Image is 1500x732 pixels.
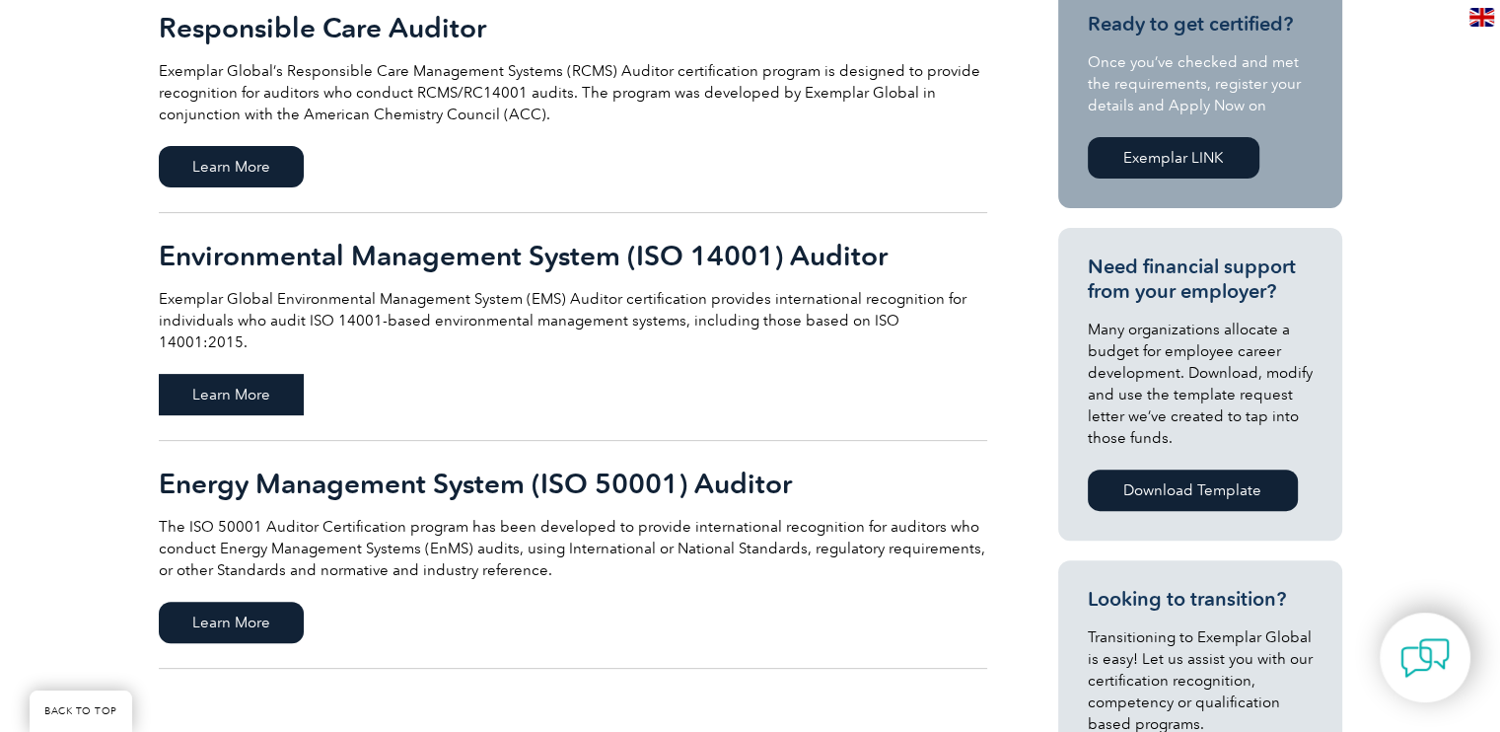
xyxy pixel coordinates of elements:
[1400,633,1450,683] img: contact-chat.png
[159,60,987,125] p: Exemplar Global’s Responsible Care Management Systems (RCMS) Auditor certification program is des...
[159,12,987,43] h2: Responsible Care Auditor
[1469,8,1494,27] img: en
[1088,587,1313,612] h3: Looking to transition?
[30,691,132,732] a: BACK TO TOP
[1088,255,1313,304] h3: Need financial support from your employer?
[159,374,304,415] span: Learn More
[159,146,304,187] span: Learn More
[1088,470,1298,511] a: Download Template
[159,468,987,499] h2: Energy Management System (ISO 50001) Auditor
[159,213,987,441] a: Environmental Management System (ISO 14001) Auditor Exemplar Global Environmental Management Syst...
[159,516,987,581] p: The ISO 50001 Auditor Certification program has been developed to provide international recogniti...
[159,602,304,643] span: Learn More
[159,441,987,669] a: Energy Management System (ISO 50001) Auditor The ISO 50001 Auditor Certification program has been...
[159,288,987,353] p: Exemplar Global Environmental Management System (EMS) Auditor certification provides internationa...
[1088,12,1313,37] h3: Ready to get certified?
[1088,137,1259,179] a: Exemplar LINK
[159,240,987,271] h2: Environmental Management System (ISO 14001) Auditor
[1088,319,1313,449] p: Many organizations allocate a budget for employee career development. Download, modify and use th...
[1088,51,1313,116] p: Once you’ve checked and met the requirements, register your details and Apply Now on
